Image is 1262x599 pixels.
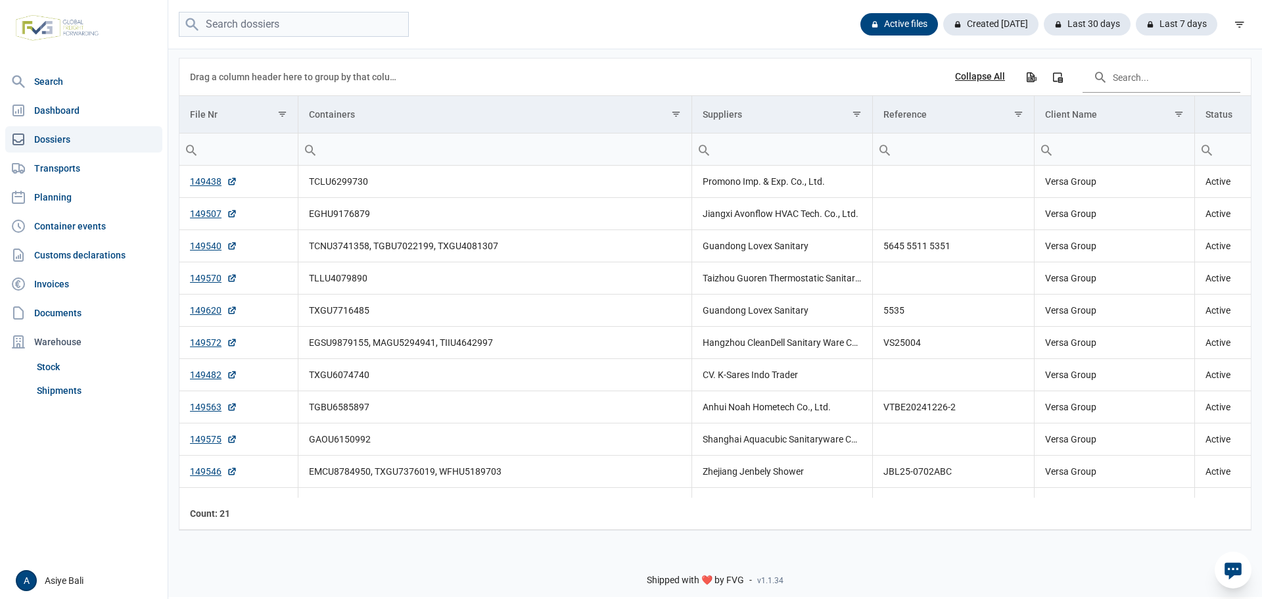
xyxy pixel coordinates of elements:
[5,213,162,239] a: Container events
[179,59,1251,530] div: Data grid with 21 rows and 8 columns
[692,133,872,165] input: Filter cell
[190,400,237,414] a: 149563
[691,456,872,488] td: Zhejiang Jenbely Shower
[883,109,927,120] div: Reference
[872,96,1034,133] td: Column Reference
[298,96,691,133] td: Column Containers
[5,242,162,268] a: Customs declarations
[179,12,409,37] input: Search dossiers
[190,336,237,349] a: 149572
[872,327,1034,359] td: VS25004
[298,133,691,165] input: Filter cell
[298,295,691,327] td: TXGU7716485
[16,570,160,591] div: Asiye Bali
[1014,109,1023,119] span: Show filter options for column 'Reference'
[872,230,1034,262] td: 5645 5511 5351
[1136,13,1217,36] div: Last 7 days
[691,327,872,359] td: Hangzhou CleanDell Sanitary Ware Co., Ltd.
[309,109,355,120] div: Containers
[691,262,872,295] td: Taizhou Guoren Thermostatic Sanitaryware Co., Ltd.
[179,96,298,133] td: Column File Nr
[1174,109,1184,119] span: Show filter options for column 'Client Name'
[1035,488,1195,520] td: Versa Group
[749,575,752,587] span: -
[179,133,298,165] input: Filter cell
[16,570,37,591] div: A
[872,133,1034,166] td: Filter cell
[1035,262,1195,295] td: Versa Group
[190,433,237,446] a: 149575
[691,133,872,166] td: Filter cell
[190,66,401,87] div: Drag a column header here to group by that column
[691,166,872,198] td: Promono Imp. & Exp. Co., Ltd.
[692,133,716,165] div: Search box
[691,423,872,456] td: Shanghai Aquacubic Sanitaryware Co., Ltd.
[5,68,162,95] a: Search
[277,109,287,119] span: Show filter options for column 'File Nr'
[190,59,1240,95] div: Data grid toolbar
[943,13,1039,36] div: Created [DATE]
[1035,166,1195,198] td: Versa Group
[190,465,237,478] a: 149546
[5,126,162,153] a: Dossiers
[1035,391,1195,423] td: Versa Group
[691,488,872,520] td: Promono Imp. & Exp. Co., Ltd.
[872,488,1034,520] td: PM2506VRS
[691,198,872,230] td: Jiangxi Avonflow HVAC Tech. Co., Ltd.
[1035,96,1195,133] td: Column Client Name
[872,456,1034,488] td: JBL25-0702ABC
[1035,133,1195,166] td: Filter cell
[298,327,691,359] td: EGSU9879155, MAGU5294941, TIIU4642997
[179,133,298,166] td: Filter cell
[1019,65,1042,89] div: Export all data to Excel
[298,198,691,230] td: EGHU9176879
[298,488,691,520] td: EGSU1676906
[5,184,162,210] a: Planning
[190,175,237,188] a: 149438
[5,155,162,181] a: Transports
[298,262,691,295] td: TLLU4079890
[1045,109,1097,120] div: Client Name
[955,71,1005,83] div: Collapse All
[1035,423,1195,456] td: Versa Group
[298,391,691,423] td: TGBU6585897
[5,329,162,355] div: Warehouse
[691,359,872,391] td: CV. K-Sares Indo Trader
[298,456,691,488] td: EMCU8784950, TXGU7376019, WFHU5189703
[298,359,691,391] td: TXGU6074740
[1083,61,1240,93] input: Search in the data grid
[647,575,744,587] span: Shipped with ❤️ by FVG
[1046,65,1069,89] div: Column Chooser
[691,391,872,423] td: Anhui Noah Hometech Co., Ltd.
[691,295,872,327] td: Guandong Lovex Sanitary
[190,507,287,520] div: File Nr Count: 21
[757,575,783,586] span: v1.1.34
[1228,12,1251,36] div: filter
[1035,295,1195,327] td: Versa Group
[298,230,691,262] td: TCNU3741358, TGBU7022199, TXGU4081307
[1035,327,1195,359] td: Versa Group
[5,97,162,124] a: Dashboard
[1035,133,1058,165] div: Search box
[190,109,218,120] div: File Nr
[190,239,237,252] a: 149540
[5,300,162,326] a: Documents
[32,355,162,379] a: Stock
[873,133,1034,165] input: Filter cell
[691,230,872,262] td: Guandong Lovex Sanitary
[671,109,681,119] span: Show filter options for column 'Containers'
[873,133,897,165] div: Search box
[190,368,237,381] a: 149482
[1035,198,1195,230] td: Versa Group
[1205,109,1232,120] div: Status
[190,272,237,285] a: 149570
[298,423,691,456] td: GAOU6150992
[190,207,237,220] a: 149507
[298,166,691,198] td: TCLU6299730
[298,133,322,165] div: Search box
[1035,359,1195,391] td: Versa Group
[691,96,872,133] td: Column Suppliers
[872,295,1034,327] td: 5535
[179,133,203,165] div: Search box
[872,391,1034,423] td: VTBE20241226-2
